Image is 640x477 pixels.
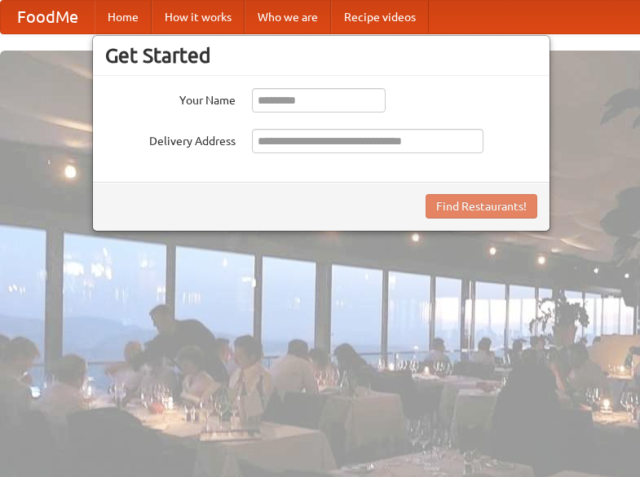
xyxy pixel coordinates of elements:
[245,1,331,33] a: Who we are
[331,1,429,33] a: Recipe videos
[95,1,152,33] a: Home
[105,88,236,108] label: Your Name
[152,1,245,33] a: How it works
[426,194,537,219] button: Find Restaurants!
[105,43,537,68] h3: Get Started
[1,1,95,33] a: FoodMe
[105,129,236,149] label: Delivery Address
